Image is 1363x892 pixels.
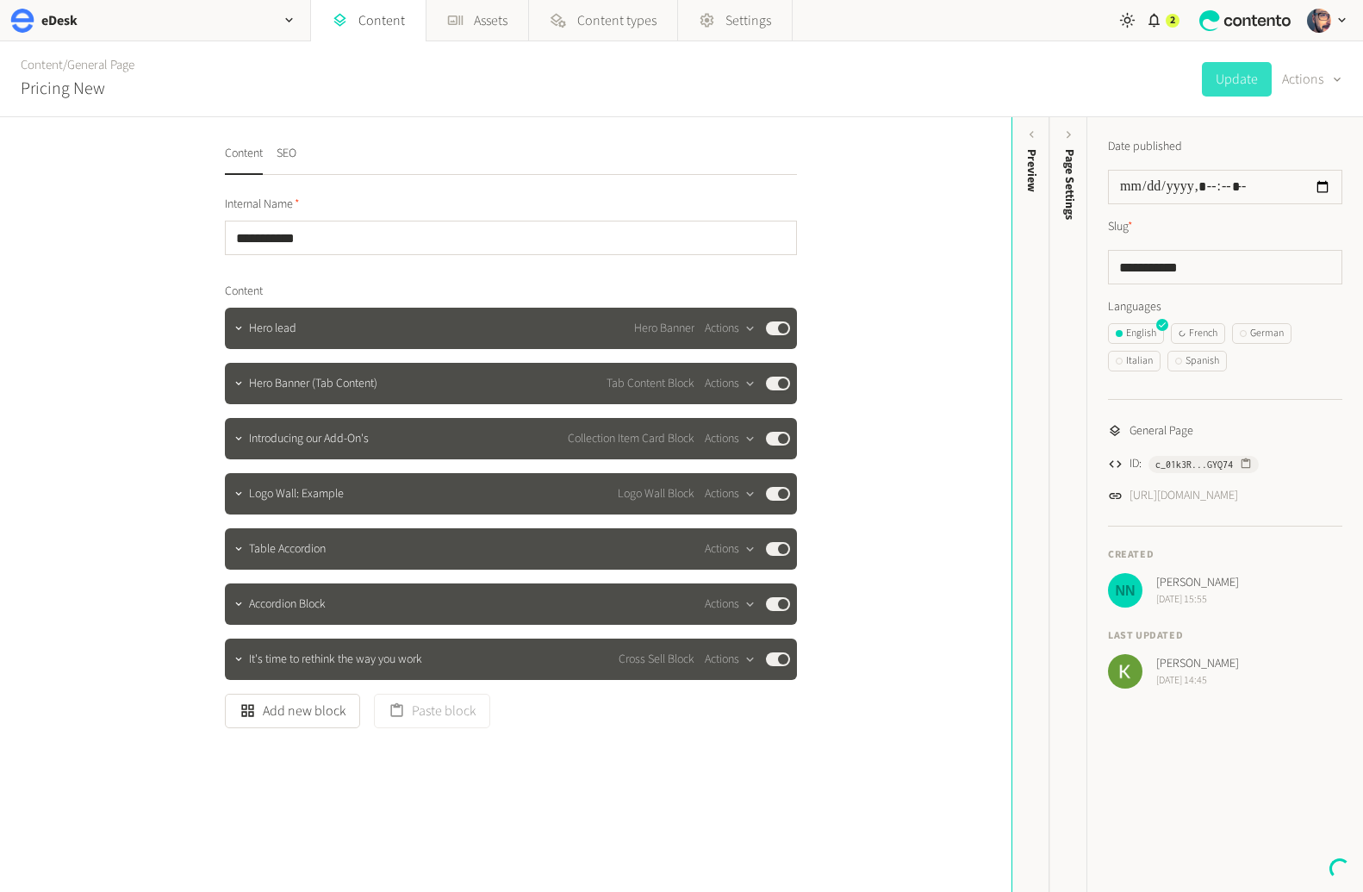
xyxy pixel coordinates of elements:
[277,145,296,175] button: SEO
[1156,655,1239,673] span: [PERSON_NAME]
[67,56,134,74] a: General Page
[705,428,756,449] button: Actions
[705,539,756,559] button: Actions
[1171,323,1225,344] button: French
[249,485,344,503] span: Logo Wall: Example
[1232,323,1291,344] button: German
[705,373,756,394] button: Actions
[705,594,756,614] button: Actions
[1130,487,1238,505] a: [URL][DOMAIN_NAME]
[1108,573,1142,608] img: Nikola Nikolov
[1240,326,1284,341] div: German
[568,430,694,448] span: Collection Item Card Block
[63,56,67,74] span: /
[607,375,694,393] span: Tab Content Block
[21,76,105,102] h2: Pricing New
[249,430,369,448] span: Introducing our Add-On's
[1148,456,1259,473] button: c_01k3R...GYQ74
[249,320,296,338] span: Hero lead
[1108,654,1142,689] img: Keelin Terry
[1130,455,1142,473] span: ID:
[249,596,326,614] span: Accordion Block
[41,10,78,31] h2: eDesk
[1156,592,1239,608] span: [DATE] 15:55
[705,483,756,504] button: Actions
[225,283,263,301] span: Content
[249,540,326,558] span: Table Accordion
[1130,422,1193,440] span: General Page
[1108,323,1164,344] button: English
[225,694,360,728] button: Add new block
[21,56,63,74] a: Content
[1023,149,1041,192] div: Preview
[634,320,694,338] span: Hero Banner
[619,651,694,669] span: Cross Sell Block
[225,145,263,175] button: Content
[577,10,657,31] span: Content types
[1155,457,1233,472] span: c_01k3R...GYQ74
[725,10,771,31] span: Settings
[1108,298,1342,316] label: Languages
[1116,326,1156,341] div: English
[249,375,377,393] span: Hero Banner (Tab Content)
[1307,9,1331,33] img: Josh Angell
[1108,138,1182,156] label: Date published
[705,318,756,339] button: Actions
[1175,353,1219,369] div: Spanish
[1167,351,1227,371] button: Spanish
[374,694,490,728] button: Paste block
[1108,628,1342,644] h4: Last updated
[1202,62,1272,97] button: Update
[1179,326,1217,341] div: French
[1108,547,1342,563] h4: Created
[225,196,300,214] span: Internal Name
[1061,149,1079,220] span: Page Settings
[705,649,756,670] button: Actions
[1156,574,1239,592] span: [PERSON_NAME]
[1282,62,1342,97] button: Actions
[1156,673,1239,689] span: [DATE] 14:45
[1170,13,1175,28] span: 2
[1108,218,1133,236] label: Slug
[249,651,422,669] span: It's time to rethink the way you work
[10,9,34,33] img: eDesk
[618,485,694,503] span: Logo Wall Block
[1116,353,1153,369] div: Italian
[1108,351,1161,371] button: Italian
